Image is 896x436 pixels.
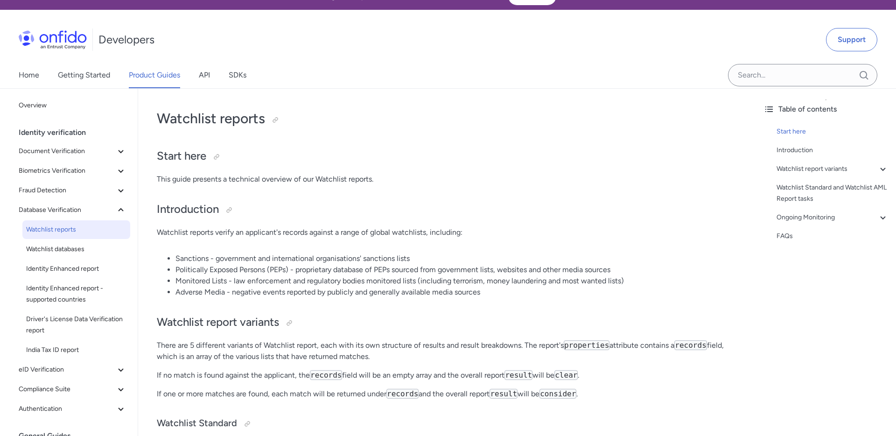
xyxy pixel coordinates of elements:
[26,345,126,356] span: India Tax ID report
[19,185,115,196] span: Fraud Detection
[504,370,532,380] code: result
[728,64,877,86] input: Onfido search input field
[490,389,518,399] code: result
[15,96,130,115] a: Overview
[19,364,115,375] span: eID Verification
[22,240,130,259] a: Watchlist databases
[175,275,737,287] li: Monitored Lists - law enforcement and regulatory bodies monitored lists (including terrorism, mon...
[199,62,210,88] a: API
[157,202,737,218] h2: Introduction
[19,30,87,49] img: Onfido Logo
[763,104,889,115] div: Table of contents
[129,62,180,88] a: Product Guides
[22,260,130,278] a: Identity Enhanced report
[15,181,130,200] button: Fraud Detection
[674,340,707,350] code: records
[26,263,126,274] span: Identity Enhanced report
[19,146,115,157] span: Document Verification
[15,360,130,379] button: eID Verification
[157,315,737,331] h2: Watchlist report variants
[777,145,889,156] a: Introduction
[26,283,126,305] span: Identity Enhanced report - supported countries
[310,370,342,380] code: records
[19,204,115,216] span: Database Verification
[26,314,126,336] span: Driver's License Data Verification report
[157,370,737,381] p: If no match is found against the applicant, the field will be an empty array and the overall repo...
[157,388,737,400] p: If one or more matches are found, each match will be returned under and the overall report will be .
[777,231,889,242] a: FAQs
[777,212,889,223] a: Ongoing Monitoring
[539,389,576,399] code: consider
[22,220,130,239] a: Watchlist reports
[15,380,130,399] button: Compliance Suite
[777,163,889,175] a: Watchlist report variants
[19,384,115,395] span: Compliance Suite
[15,142,130,161] button: Document Verification
[26,224,126,235] span: Watchlist reports
[19,403,115,415] span: Authentication
[554,370,578,380] code: clear
[19,100,126,111] span: Overview
[175,253,737,264] li: Sanctions - government and international organisations' sanctions lists
[386,389,419,399] code: records
[157,227,737,238] p: Watchlist reports verify an applicant's records against a range of global watchlists, including:
[22,279,130,309] a: Identity Enhanced report - supported countries
[15,400,130,418] button: Authentication
[777,182,889,204] a: Watchlist Standard and Watchlist AML Report tasks
[19,123,134,142] div: Identity verification
[157,148,737,164] h2: Start here
[157,340,737,362] p: There are 5 different variants of Watchlist report, each with its own structure of results and re...
[157,109,737,128] h1: Watchlist reports
[26,244,126,255] span: Watchlist databases
[175,264,737,275] li: Politically Exposed Persons (PEPs) - proprietary database of PEPs sourced from government lists, ...
[19,165,115,176] span: Biometrics Verification
[19,62,39,88] a: Home
[22,310,130,340] a: Driver's License Data Verification report
[157,416,737,431] h3: Watchlist Standard
[229,62,246,88] a: SDKs
[175,287,737,298] li: Adverse Media - negative events reported by publicly and generally available media sources
[826,28,877,51] a: Support
[157,174,737,185] p: This guide presents a technical overview of our Watchlist reports.
[777,126,889,137] a: Start here
[15,162,130,180] button: Biometrics Verification
[98,32,154,47] h1: Developers
[564,340,609,350] code: properties
[15,201,130,219] button: Database Verification
[22,341,130,359] a: India Tax ID report
[58,62,110,88] a: Getting Started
